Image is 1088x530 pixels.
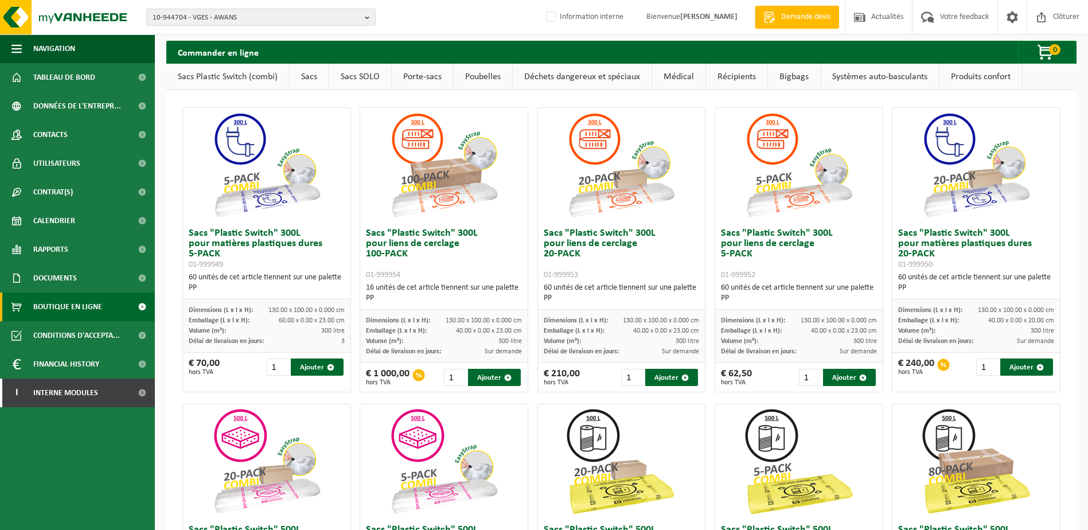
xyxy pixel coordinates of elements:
[564,108,678,223] img: 01-999953
[768,64,820,90] a: Bigbags
[321,328,345,334] span: 300 litre
[706,64,767,90] a: Récipients
[189,307,253,314] span: Dimensions (L x l x H):
[621,369,644,386] input: 1
[33,206,75,235] span: Calendrier
[267,358,290,376] input: 1
[721,348,796,355] span: Délai de livraison en jours:
[564,404,678,519] img: 01-999964
[189,338,264,345] span: Délai de livraison en jours:
[146,9,376,26] button: 10-944704 - VGES - AWANS
[33,379,98,407] span: Interne modules
[988,317,1054,324] span: 40.00 x 0.00 x 20.00 cm
[444,369,467,386] input: 1
[898,260,933,269] span: 01-999950
[755,6,839,29] a: Demande devis
[189,283,345,293] div: PP
[33,235,68,264] span: Rapports
[544,9,623,26] label: Information interne
[366,338,403,345] span: Volume (m³):
[799,369,822,386] input: 1
[366,283,522,303] div: 16 unités de cet article tiennent sur une palette
[189,228,345,270] h3: Sacs "Plastic Switch" 300L pour matières plastiques dures 5-PACK
[939,64,1022,90] a: Produits confort
[33,120,68,149] span: Contacts
[1017,338,1054,345] span: Sur demande
[33,178,73,206] span: Contrat(s)
[366,379,410,386] span: hors TVA
[721,328,782,334] span: Emballage (L x l x H):
[189,358,220,376] div: € 70,00
[821,64,939,90] a: Systèmes auto-basculants
[919,108,1034,223] img: 01-999950
[721,228,877,280] h3: Sacs "Plastic Switch" 300L pour liens de cerclage 5-PACK
[153,9,360,26] span: 10-944704 - VGES - AWANS
[189,317,249,324] span: Emballage (L x l x H):
[811,328,877,334] span: 40.00 x 0.00 x 23.00 cm
[898,369,934,376] span: hors TVA
[721,293,877,303] div: PP
[853,338,877,345] span: 300 litre
[898,272,1054,293] div: 60 unités de cet article tiennent sur une palette
[840,348,877,355] span: Sur demande
[1049,44,1060,55] span: 0
[721,271,755,279] span: 01-999952
[33,350,99,379] span: Financial History
[544,317,608,324] span: Dimensions (L x l x H):
[454,64,512,90] a: Poubelles
[544,348,619,355] span: Délai de livraison en jours:
[468,369,521,386] button: Ajouter
[209,108,324,223] img: 01-999949
[513,64,652,90] a: Déchets dangereux et spéciaux
[544,228,700,280] h3: Sacs "Plastic Switch" 300L pour liens de cerclage 20-PACK
[544,293,700,303] div: PP
[898,358,934,376] div: € 240,00
[623,317,699,324] span: 130.00 x 100.00 x 0.000 cm
[721,369,752,386] div: € 62,50
[33,321,120,350] span: Conditions d'accepta...
[898,317,959,324] span: Emballage (L x l x H):
[544,283,700,303] div: 60 unités de cet article tiennent sur une palette
[329,64,391,90] a: Sacs SOLO
[544,271,578,279] span: 01-999953
[33,63,95,92] span: Tableau de bord
[366,228,522,280] h3: Sacs "Plastic Switch" 300L pour liens de cerclage 100-PACK
[209,404,324,519] img: 01-999956
[366,271,400,279] span: 01-999954
[976,358,999,376] input: 1
[268,307,345,314] span: 130.00 x 100.00 x 0.000 cm
[721,379,752,386] span: hors TVA
[652,64,705,90] a: Médical
[366,369,410,386] div: € 1 000,00
[544,379,580,386] span: hors TVA
[778,11,833,23] span: Demande devis
[721,283,877,303] div: 60 unités de cet article tiennent sur une palette
[189,260,223,269] span: 01-999949
[898,338,973,345] span: Délai de livraison en jours:
[721,338,758,345] span: Volume (m³):
[645,369,698,386] button: Ajouter
[721,317,785,324] span: Dimensions (L x l x H):
[456,328,522,334] span: 40.00 x 0.00 x 23.00 cm
[189,272,345,293] div: 60 unités de cet article tiennent sur une palette
[1031,328,1054,334] span: 300 litre
[189,328,226,334] span: Volume (m³):
[446,317,522,324] span: 130.00 x 100.00 x 0.000 cm
[801,317,877,324] span: 130.00 x 100.00 x 0.000 cm
[279,317,345,324] span: 60.00 x 0.00 x 23.00 cm
[1018,41,1075,64] button: 0
[485,348,522,355] span: Sur demande
[544,328,605,334] span: Emballage (L x l x H):
[291,358,344,376] button: Ajouter
[633,328,699,334] span: 40.00 x 0.00 x 23.00 cm
[823,369,876,386] button: Ajouter
[11,379,22,407] span: I
[33,264,77,293] span: Documents
[290,64,329,90] a: Sacs
[33,293,102,321] span: Boutique en ligne
[387,404,501,519] img: 01-999955
[33,92,121,120] span: Données de l'entrepr...
[898,307,962,314] span: Dimensions (L x l x H):
[544,369,580,386] div: € 210,00
[392,64,453,90] a: Porte-sacs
